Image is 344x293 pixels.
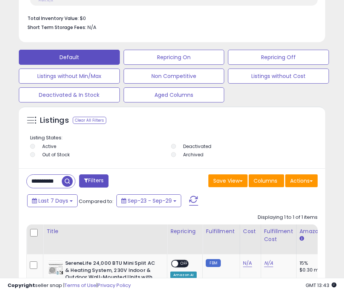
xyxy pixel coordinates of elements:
div: seller snap | | [8,282,131,289]
span: Last 7 Days [38,197,68,204]
div: Repricing [170,227,199,235]
a: Privacy Policy [98,282,131,289]
strong: Copyright [8,282,35,289]
button: Filters [79,174,109,188]
button: Sep-23 - Sep-29 [116,194,181,207]
b: Total Inventory Value: [28,15,79,21]
button: Deactivated & In Stock [19,87,120,102]
b: Short Term Storage Fees: [28,24,86,31]
span: N/A [87,24,96,31]
div: Cost [243,227,258,235]
label: Out of Stock [42,151,70,158]
span: Compared to: [79,198,113,205]
button: Listings without Min/Max [19,69,120,84]
a: Terms of Use [64,282,96,289]
button: Listings without Cost [228,69,329,84]
button: Columns [249,174,284,187]
img: 416em-nYU4L._SL40_.jpg [48,260,63,275]
label: Archived [183,151,203,158]
div: Fulfillment [206,227,236,235]
button: Non Competitive [124,69,225,84]
div: Title [46,227,164,235]
a: N/A [264,259,273,267]
button: Aged Columns [124,87,225,102]
button: Default [19,50,120,65]
div: Fulfillment Cost [264,227,293,243]
span: Sep-23 - Sep-29 [128,197,172,204]
button: Last 7 Days [27,194,78,207]
label: Active [42,143,56,150]
label: Deactivated [183,143,211,150]
button: Repricing On [124,50,225,65]
button: Repricing Off [228,50,329,65]
button: Save View [208,174,248,187]
span: 2025-10-7 13:43 GMT [306,282,336,289]
p: Listing States: [30,134,316,142]
small: Amazon Fees. [300,235,304,242]
span: OFF [178,261,190,267]
small: FBM [206,259,220,267]
li: $0 [28,13,312,22]
span: Columns [254,177,277,185]
button: Actions [285,174,318,187]
h5: Listings [40,115,69,126]
div: Displaying 1 to 1 of 1 items [258,214,318,221]
div: Clear All Filters [73,117,106,124]
a: N/A [243,259,252,267]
